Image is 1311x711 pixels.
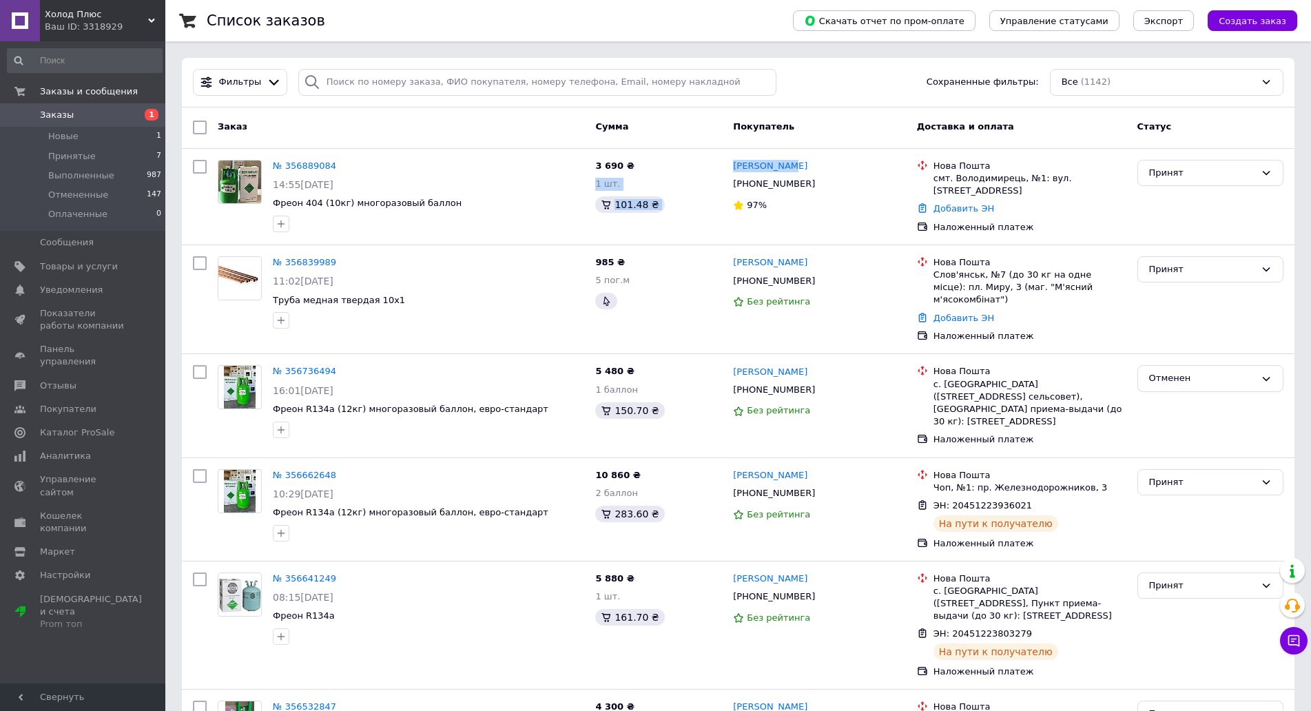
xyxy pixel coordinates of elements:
[40,260,118,273] span: Товары и услуги
[730,381,818,399] div: [PHONE_NUMBER]
[218,469,262,513] a: Фото товару
[933,628,1032,639] span: ЭН: 20451223803279
[273,179,333,190] span: 14:55[DATE]
[48,189,108,201] span: Отмененные
[595,591,620,601] span: 1 шт.
[1219,16,1286,26] span: Создать заказ
[595,121,628,132] span: Сумма
[1280,627,1308,655] button: Чат с покупателем
[48,169,114,182] span: Выполненные
[1149,475,1255,490] div: Принят
[933,269,1126,307] div: Слов'янськ, №7 (до 30 кг на одне місце): пл. Миру, 3 (маг. "М'ясний м'ясокомбінат")
[933,256,1126,269] div: Нова Пошта
[224,470,256,513] img: Фото товару
[218,161,261,203] img: Фото товару
[733,121,794,132] span: Покупатель
[273,610,335,621] a: Фреон R134a
[595,488,637,498] span: 2 баллон
[595,366,634,376] span: 5 480 ₴
[273,507,548,517] a: Фреон R134a (12кг) многоразовый баллон, евро-стандарт
[273,404,548,414] a: Фреон R134a (12кг) многоразовый баллон, евро-стандарт
[218,264,261,292] img: Фото товару
[7,48,163,73] input: Поиск
[595,506,664,522] div: 283.60 ₴
[273,470,336,480] a: № 356662648
[595,609,664,626] div: 161.70 ₴
[298,69,777,96] input: Поиск по номеру заказа, ФИО покупателя, номеру телефона, Email, номеру накладной
[933,160,1126,172] div: Нова Пошта
[927,76,1039,89] span: Сохраненные фильтры:
[933,537,1126,550] div: Наложенный платеж
[917,121,1014,132] span: Доставка и оплата
[989,10,1119,31] button: Управление статусами
[1062,76,1078,89] span: Все
[156,130,161,143] span: 1
[147,169,161,182] span: 987
[273,488,333,499] span: 10:29[DATE]
[730,588,818,606] div: [PHONE_NUMBER]
[48,150,96,163] span: Принятые
[218,256,262,300] a: Фото товару
[595,196,664,213] div: 101.48 ₴
[1081,76,1111,87] span: (1142)
[147,189,161,201] span: 147
[40,510,127,535] span: Кошелек компании
[219,76,262,89] span: Фильтры
[595,257,625,267] span: 985 ₴
[40,569,90,581] span: Настройки
[733,256,807,269] a: [PERSON_NAME]
[933,585,1126,623] div: с. [GEOGRAPHIC_DATA] ([STREET_ADDRESS], Пункт приема-выдачи (до 30 кг): [STREET_ADDRESS]
[933,433,1126,446] div: Наложенный платеж
[933,666,1126,678] div: Наложенный платеж
[933,172,1126,197] div: смт. Володимирець, №1: вул. [STREET_ADDRESS]
[595,573,634,584] span: 5 880 ₴
[595,402,664,419] div: 150.70 ₴
[40,343,127,368] span: Панель управления
[1149,262,1255,277] div: Принят
[933,469,1126,482] div: Нова Пошта
[40,236,94,249] span: Сообщения
[595,384,637,395] span: 1 баллон
[1144,16,1183,26] span: Экспорт
[145,109,158,121] span: 1
[595,161,634,171] span: 3 690 ₴
[595,275,630,285] span: 5 пог.м
[730,175,818,193] div: [PHONE_NUMBER]
[1000,16,1108,26] span: Управление статусами
[218,573,262,617] a: Фото товару
[933,330,1126,342] div: Наложенный платеж
[218,160,262,204] a: Фото товару
[733,160,807,173] a: [PERSON_NAME]
[933,221,1126,234] div: Наложенный платеж
[1149,166,1255,181] div: Принят
[747,612,810,623] span: Без рейтинга
[40,450,91,462] span: Аналитика
[1208,10,1297,31] button: Создать заказ
[1149,579,1255,593] div: Принят
[1133,10,1194,31] button: Экспорт
[218,365,262,409] a: Фото товару
[40,473,127,498] span: Управление сайтом
[933,313,994,323] a: Добавить ЭН
[595,178,620,189] span: 1 шт.
[273,592,333,603] span: 08:15[DATE]
[933,482,1126,494] div: Чоп, №1: пр. Железнодорожников, 3
[733,469,807,482] a: [PERSON_NAME]
[747,296,810,307] span: Без рейтинга
[730,272,818,290] div: [PHONE_NUMBER]
[273,276,333,287] span: 11:02[DATE]
[207,12,325,29] h1: Список заказов
[747,405,810,415] span: Без рейтинга
[40,380,76,392] span: Отзывы
[273,295,405,305] a: Труба медная твердая 10х1
[40,593,142,631] span: [DEMOGRAPHIC_DATA] и счета
[1137,121,1172,132] span: Статус
[793,10,975,31] button: Скачать отчет по пром-оплате
[40,403,96,415] span: Покупатели
[273,198,462,208] a: Фреон 404 (10кг) многоразовый баллон
[933,365,1126,378] div: Нова Пошта
[40,109,74,121] span: Заказы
